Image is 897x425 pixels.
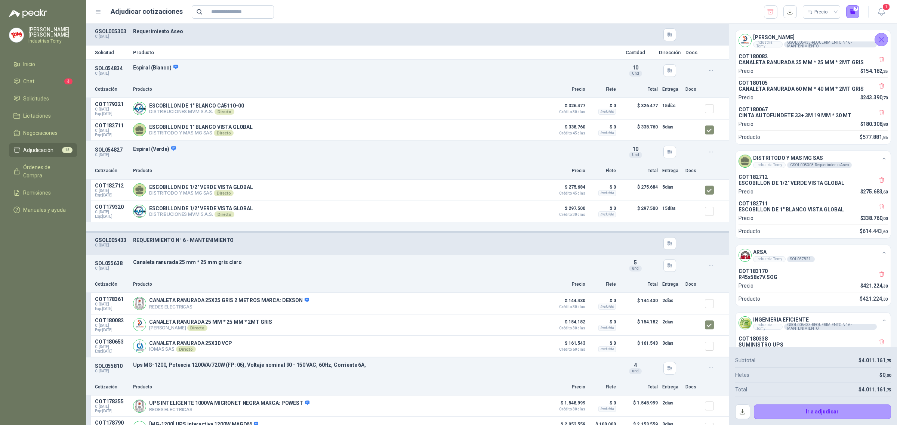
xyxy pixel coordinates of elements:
[95,193,129,198] span: Exp: [DATE]
[846,5,860,19] button: 7
[662,86,681,93] p: Entrega
[95,153,129,157] p: C: [DATE]
[882,297,888,302] span: ,30
[735,385,747,394] p: Total
[754,404,891,419] button: Ir a adjudicar
[739,59,888,65] p: CANALETA RANURADA 25 MM * 25 MM * 2MT GRIS
[149,190,253,196] p: DISTRITODO Y MAS MG SAS
[598,304,616,310] div: Incluido
[598,325,616,331] div: Incluido
[739,336,888,342] p: COT180338
[111,6,183,17] h1: Adjudicar cotizaciones
[736,30,891,50] div: Company Logo[PERSON_NAME]Industria TomyGSOL005433-REQUERIMIENTO N° 6 - MANTENIMIENTO
[620,122,658,137] p: $ 338.760
[548,192,585,195] span: Crédito 45 días
[149,319,272,325] p: CANALETA RANURADA 25 MM * 25 MM * 2MT GRIS
[95,323,129,328] span: C: [DATE]
[23,163,70,180] span: Órdenes de Compra
[149,130,253,136] p: DISTRITODO Y MAS MG SAS
[133,28,612,34] p: Requerimiento Aseo
[739,86,888,92] p: CANALETA RANURADA 60 MM * 40 MM * 2MT GRIS
[739,133,760,141] p: Producto
[882,284,888,289] span: ,30
[95,302,129,307] span: C: [DATE]
[133,281,543,288] p: Producto
[133,146,612,152] p: Espiral (Verde)
[753,316,877,324] h4: INGENIERIA EFICIENTE
[133,297,146,310] img: Company Logo
[548,281,585,288] p: Precio
[133,400,146,412] img: Company Logo
[598,211,616,217] div: Incluido
[860,133,888,141] p: $
[882,96,888,100] span: ,70
[95,307,129,311] span: Exp: [DATE]
[23,112,51,120] span: Licitaciones
[9,57,77,71] a: Inicio
[590,339,616,348] p: $ 0
[662,204,681,213] p: 15 días
[95,266,129,271] p: C: [DATE]
[863,283,888,289] span: 421.224
[548,131,585,135] span: Crédito 45 días
[548,384,585,391] p: Precio
[215,109,234,115] div: Directo
[739,180,888,186] p: ESCOBILLON DE 1/2" VERDE VISTA GLOBAL
[735,371,749,379] p: Fletes
[133,259,612,265] p: Canaleta ranurada 25 mm * 25 mm gris claro
[685,384,700,391] p: Docs
[23,189,51,197] span: Remisiones
[590,167,616,174] p: Flete
[620,317,658,332] p: $ 154.182
[149,103,244,109] p: ESCOBILLON DE 1" BLANCO CA5110-00
[95,243,129,248] p: C: [DATE]
[860,282,888,290] p: $
[739,214,753,222] p: Precio
[149,400,309,407] p: UPS INTELIGENTE 1000VA MICRONET NEGRA MARCA: POWEST
[95,86,129,93] p: Cotización
[590,101,616,110] p: $ 0
[634,362,637,368] span: 4
[736,245,891,265] div: Company LogoARSAIndustria TomySOL057821-
[662,122,681,131] p: 5 días
[548,167,585,174] p: Precio
[95,167,129,174] p: Cotización
[875,5,888,19] button: 1
[9,9,47,18] img: Logo peakr
[95,260,129,266] p: SOL055638
[590,296,616,305] p: $ 0
[590,86,616,93] p: Flete
[875,33,888,46] button: Cerrar
[548,183,585,195] p: $ 275.684
[753,33,877,41] h4: [PERSON_NAME]
[23,146,53,154] span: Adjudicación
[882,190,888,195] span: ,60
[95,107,129,112] span: C: [DATE]
[23,94,49,103] span: Solicitudes
[590,398,616,407] p: $ 0
[662,384,681,391] p: Entrega
[548,326,585,330] span: Crédito 30 días
[882,229,888,234] span: ,60
[882,3,890,10] span: 1
[95,50,129,55] p: Solicitud
[95,128,129,133] span: C: [DATE]
[95,147,129,153] p: SOL054827
[149,304,309,310] p: REDES ELECTRICAS
[548,305,585,309] span: Crédito 30 días
[863,228,888,234] span: 614.443
[739,268,888,274] p: COT183170
[863,296,888,302] span: 421.224
[548,317,585,330] p: $ 154.182
[662,296,681,305] p: 2 días
[133,319,146,331] img: Company Logo
[215,211,234,217] div: Directo
[95,369,129,373] p: C: [DATE]
[95,71,129,76] p: C: [DATE]
[860,120,888,128] p: $
[739,112,888,118] p: CINTA AUTOFUNDETE 33+ 3M 19 MM * 20 MT
[882,122,888,127] span: ,80
[620,281,658,288] p: Total
[95,183,129,189] p: COT182712
[860,227,888,235] p: $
